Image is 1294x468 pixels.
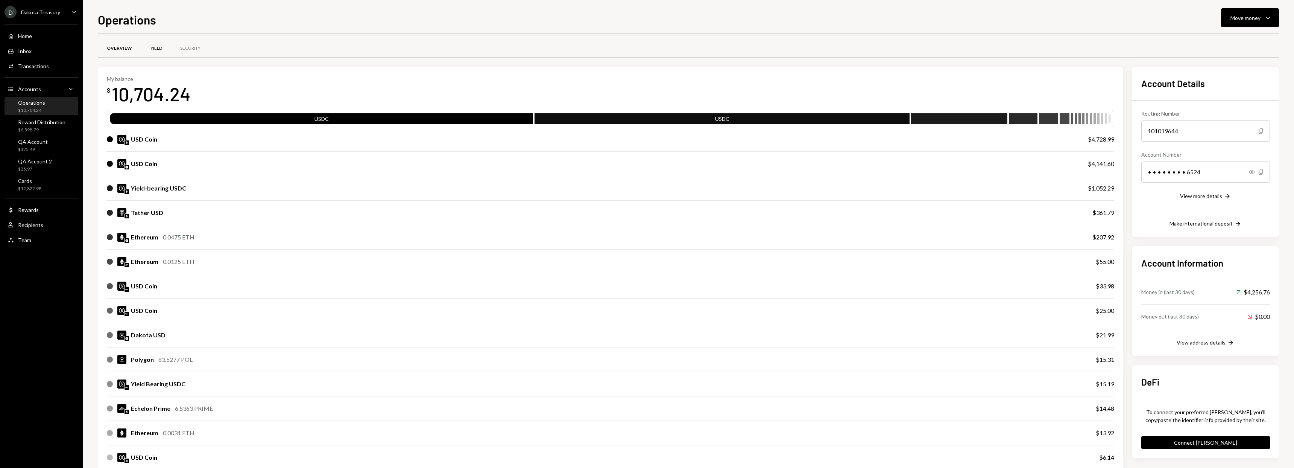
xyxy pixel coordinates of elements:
a: Home [5,29,78,43]
div: View address details [1177,339,1226,346]
div: 0.0031 ETH [163,428,194,438]
div: 6.5363 PRIME [175,404,213,413]
a: Recipients [5,218,78,232]
img: POL [117,355,126,364]
div: Yield [150,45,162,52]
div: $ [107,87,110,94]
a: Security [171,39,210,58]
img: PRIME [117,404,126,413]
div: $4,256.76 [1236,288,1270,297]
div: 101019644 [1141,120,1270,142]
div: USD Coin [131,306,157,315]
img: ETH [117,257,126,266]
div: Inbox [18,48,32,54]
div: 0.0475 ETH [163,233,194,242]
img: ethereum-mainnet [125,410,129,414]
div: Routing Number [1141,110,1270,117]
div: Move money [1230,14,1261,22]
div: $33.98 [1096,282,1114,291]
div: $25.00 [1096,306,1114,315]
div: $13.92 [1096,428,1114,438]
div: Ethereum [131,257,158,266]
button: Make international deposit [1169,220,1242,228]
a: Yield [141,39,171,58]
div: $1,052.29 [1088,184,1114,193]
h2: Account Information [1141,257,1270,269]
a: Inbox [5,44,78,58]
img: USDC [117,282,126,291]
div: Money in (last 30 days) [1141,288,1195,296]
a: Rewards [5,203,78,216]
div: Yield-bearing USDC [131,184,186,193]
div: • • • • • • • • 6524 [1141,162,1270,183]
a: Overview [98,39,141,58]
div: $4,728.99 [1088,135,1114,144]
div: View more details [1180,193,1222,199]
div: Tether USD [131,208,163,217]
img: USDC [117,306,126,315]
div: $55.00 [1096,257,1114,266]
div: 0.0125 ETH [163,257,194,266]
h2: DeFi [1141,376,1270,388]
img: base-mainnet [125,238,129,243]
div: Home [18,33,32,39]
img: ethereum-mainnet [125,189,129,194]
div: D [5,6,17,18]
div: $12,822.98 [18,186,41,192]
div: $4,141.60 [1088,159,1114,168]
div: QA Account 2 [18,158,52,165]
button: View address details [1177,339,1235,347]
div: Yield Bearing USDC [131,380,185,389]
div: $207.92 [1092,233,1114,242]
div: USDC [110,115,533,125]
div: $15.31 [1096,355,1114,364]
img: USDC [117,380,126,389]
img: optimism-mainnet [125,287,129,292]
img: USDC [117,135,126,144]
div: Security [180,45,200,52]
div: $6,598.79 [18,127,65,133]
img: optimism-mainnet [125,385,129,390]
a: Transactions [5,59,78,73]
a: Team [5,233,78,247]
img: solana-mainnet [125,459,129,463]
div: Reward Distribution [18,119,65,125]
div: To connect your preferred [PERSON_NAME], you'll copy/paste the identifier info provided by their ... [1141,408,1270,424]
a: Operations$10,704.24 [5,97,78,115]
div: My balance [107,76,191,82]
div: $15.19 [1096,380,1114,389]
div: Operations [18,99,45,106]
div: Account Number [1141,151,1270,159]
div: $21.99 [1096,331,1114,340]
div: USD Coin [131,282,157,291]
div: USD Coin [131,159,157,168]
img: USDT [117,208,126,217]
h1: Operations [98,12,156,27]
div: Dakota USD [131,331,166,340]
div: QA Account [18,139,48,145]
div: Make international deposit [1169,220,1233,227]
img: polygon-mainnet [125,312,129,316]
a: QA Account 2$25.97 [5,156,78,174]
div: Recipients [18,222,43,228]
div: USD Coin [131,135,157,144]
div: Ethereum [131,428,158,438]
a: Cards$12,822.98 [5,175,78,194]
img: ETH [117,233,126,242]
img: DKUSD [117,331,126,340]
div: USD Coin [131,453,157,462]
div: 10,704.24 [112,82,191,106]
img: USDC [117,184,126,193]
h2: Account Details [1141,77,1270,90]
div: Overview [107,45,132,52]
a: Reward Distribution$6,598.79 [5,117,78,135]
img: ethereum-mainnet [125,214,129,218]
div: Ethereum [131,233,158,242]
div: Cards [18,178,41,184]
a: QA Account$325.49 [5,136,78,154]
div: Accounts [18,86,41,92]
div: Rewards [18,207,39,213]
img: base-mainnet [125,336,129,341]
div: Team [18,237,31,243]
div: $0.00 [1247,312,1270,321]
